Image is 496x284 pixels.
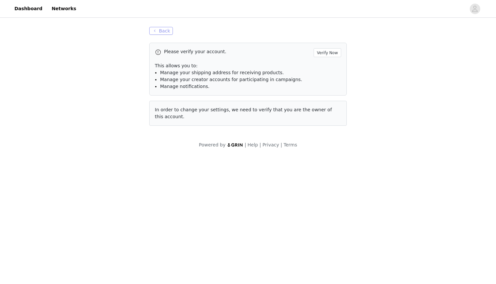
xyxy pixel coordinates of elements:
a: Terms [283,142,297,147]
span: Manage notifications. [160,84,210,89]
img: logo [227,143,243,147]
span: Manage your shipping address for receiving products. [160,70,284,75]
span: | [280,142,282,147]
div: avatar [472,4,478,14]
a: Networks [48,1,80,16]
span: In order to change your settings, we need to verify that you are the owner of this account. [155,107,332,119]
a: Privacy [262,142,279,147]
span: | [245,142,246,147]
span: | [259,142,261,147]
p: This allows you to: [155,62,341,69]
span: Manage your creator accounts for participating in campaigns. [160,77,302,82]
button: Back [149,27,173,35]
span: Powered by [199,142,225,147]
button: Verify Now [314,48,341,57]
a: Help [248,142,258,147]
a: Dashboard [10,1,46,16]
p: Please verify your account. [164,48,311,55]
